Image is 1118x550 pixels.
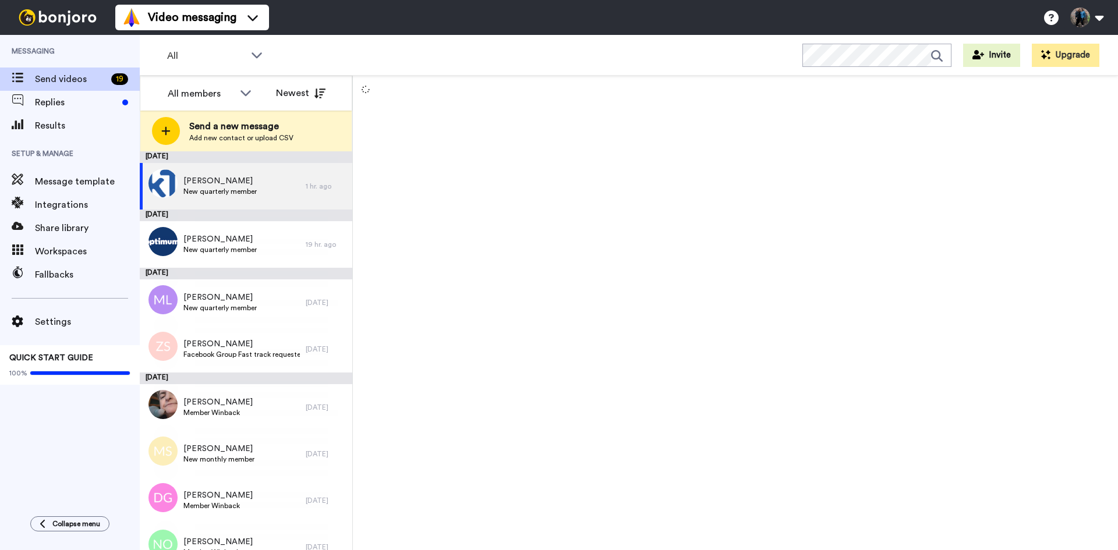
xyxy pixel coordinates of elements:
span: New quarterly member [183,187,257,196]
span: Share library [35,221,140,235]
span: Add new contact or upload CSV [189,133,293,143]
img: zs.png [148,332,178,361]
button: Invite [963,44,1020,67]
span: Message template [35,175,140,189]
div: 1 hr. ago [306,182,346,191]
span: New quarterly member [183,303,257,313]
span: [PERSON_NAME] [183,233,257,245]
div: [DATE] [140,268,352,279]
div: All members [168,87,234,101]
span: [PERSON_NAME] [183,338,300,350]
img: 890b5158-bc75-4924-9959-710c245721a6.jpeg [148,390,178,419]
span: [PERSON_NAME] [183,489,253,501]
button: Newest [267,81,334,105]
span: [PERSON_NAME] [183,292,257,303]
span: Facebook Group Fast track requested [183,350,300,359]
span: Replies [35,95,118,109]
div: [DATE] [140,151,352,163]
img: 682959c9-3369-4f96-a419-808033a4247a.png [148,169,178,198]
img: dg.png [148,483,178,512]
span: Collapse menu [52,519,100,528]
span: Video messaging [148,9,236,26]
button: Upgrade [1032,44,1099,67]
span: All [167,49,245,63]
img: ml.png [148,285,178,314]
div: [DATE] [140,210,352,221]
span: QUICK START GUIDE [9,354,93,362]
div: [DATE] [306,298,346,307]
span: 100% [9,368,27,378]
img: bd909f77-2148-4da5-bb34-4c8e6130fe4c.png [148,227,178,256]
span: New quarterly member [183,245,257,254]
span: Member Winback [183,501,253,510]
button: Collapse menu [30,516,109,531]
span: New monthly member [183,455,254,464]
span: Settings [35,315,140,329]
div: 19 hr. ago [306,240,346,249]
img: vm-color.svg [122,8,141,27]
span: Member Winback [183,408,253,417]
span: Send a new message [189,119,293,133]
span: [PERSON_NAME] [183,443,254,455]
div: [DATE] [140,372,352,384]
div: [DATE] [306,496,346,505]
span: Workspaces [35,244,140,258]
span: [PERSON_NAME] [183,536,253,548]
span: Results [35,119,140,133]
img: ms.png [148,437,178,466]
img: bj-logo-header-white.svg [14,9,101,26]
div: [DATE] [306,403,346,412]
span: [PERSON_NAME] [183,396,253,408]
div: 19 [111,73,128,85]
span: [PERSON_NAME] [183,175,257,187]
span: Send videos [35,72,107,86]
div: [DATE] [306,345,346,354]
span: Fallbacks [35,268,140,282]
span: Integrations [35,198,140,212]
div: [DATE] [306,449,346,459]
